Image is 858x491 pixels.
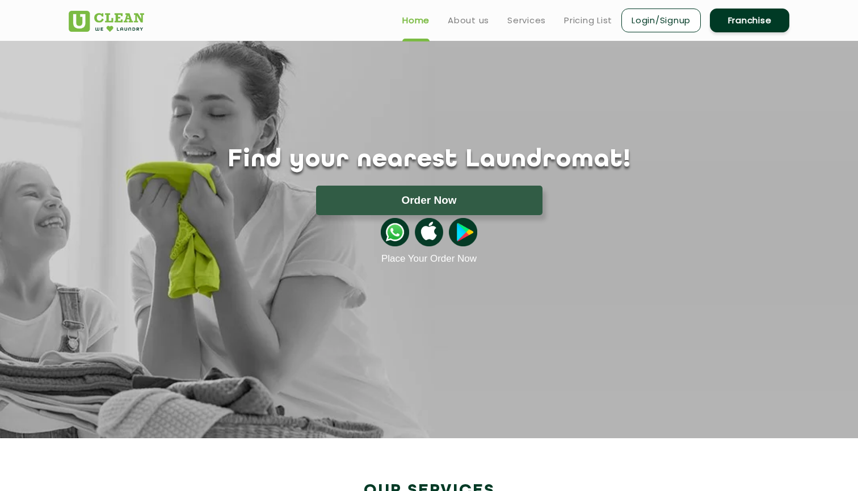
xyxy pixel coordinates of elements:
[381,253,477,265] a: Place Your Order Now
[621,9,701,32] a: Login/Signup
[448,14,489,27] a: About us
[381,218,409,246] img: whatsappicon.png
[316,186,542,215] button: Order Now
[402,14,430,27] a: Home
[60,146,798,174] h1: Find your nearest Laundromat!
[449,218,477,246] img: playstoreicon.png
[710,9,789,32] a: Franchise
[507,14,546,27] a: Services
[415,218,443,246] img: apple-icon.png
[69,11,144,32] img: UClean Laundry and Dry Cleaning
[564,14,612,27] a: Pricing List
